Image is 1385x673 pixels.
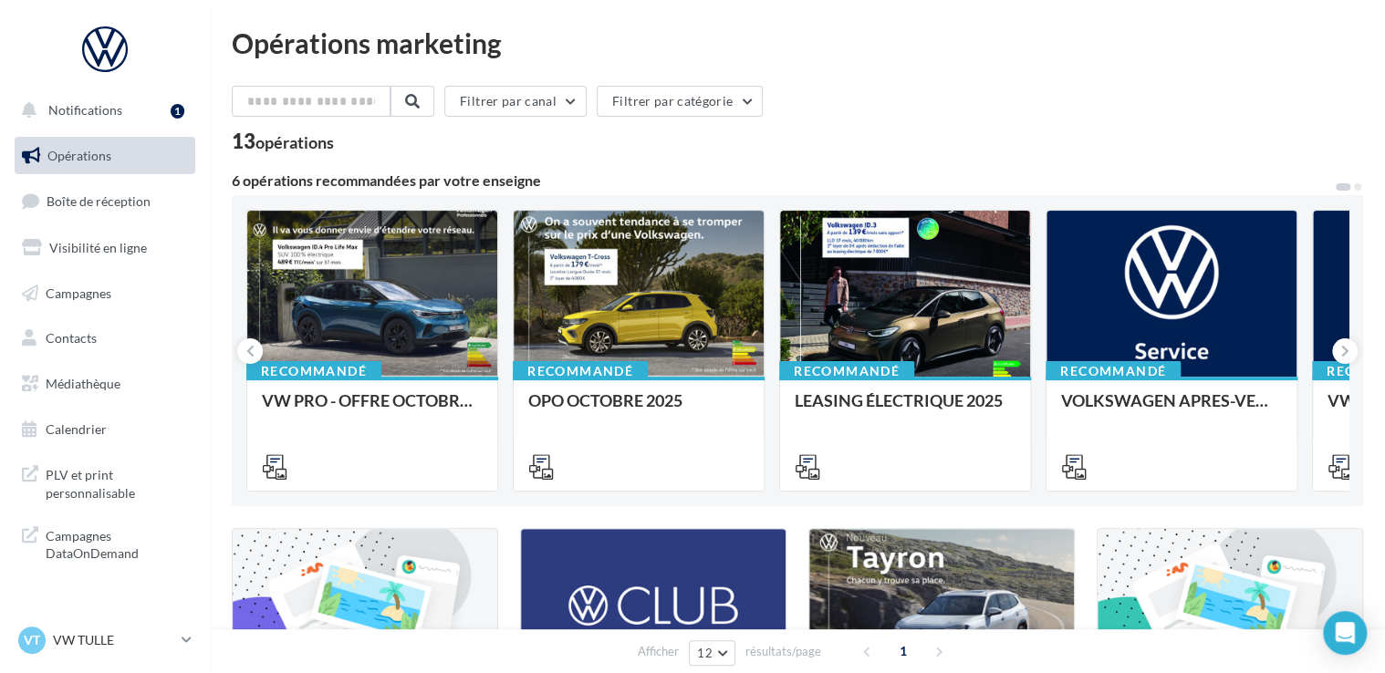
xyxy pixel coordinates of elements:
[46,523,188,563] span: Campagnes DataOnDemand
[246,361,381,381] div: Recommandé
[46,376,120,391] span: Médiathèque
[528,391,749,428] div: OPO OCTOBRE 2025
[638,643,679,660] span: Afficher
[46,462,188,502] span: PLV et print personnalisable
[1323,611,1367,655] div: Open Intercom Messenger
[53,631,174,649] p: VW TULLE
[262,391,483,428] div: VW PRO - OFFRE OCTOBRE 25
[11,365,199,403] a: Médiathèque
[255,134,334,150] div: opérations
[15,623,195,657] a: VT VW TULLE
[779,361,914,381] div: Recommandé
[11,516,199,570] a: Campagnes DataOnDemand
[47,148,111,163] span: Opérations
[11,229,199,267] a: Visibilité en ligne
[48,102,122,118] span: Notifications
[232,131,334,151] div: 13
[697,646,713,660] span: 12
[11,91,192,129] button: Notifications 1
[444,86,587,117] button: Filtrer par canal
[689,640,735,666] button: 12
[745,643,821,660] span: résultats/page
[11,410,199,449] a: Calendrier
[11,274,199,313] a: Campagnes
[46,421,107,437] span: Calendrier
[11,319,199,357] a: Contacts
[11,455,199,509] a: PLV et print personnalisable
[171,104,184,119] div: 1
[46,285,111,300] span: Campagnes
[795,391,1015,428] div: LEASING ÉLECTRIQUE 2025
[46,330,97,346] span: Contacts
[597,86,763,117] button: Filtrer par catégorie
[232,29,1363,57] div: Opérations marketing
[47,193,151,209] span: Boîte de réception
[11,181,199,221] a: Boîte de réception
[232,173,1334,188] div: 6 opérations recommandées par votre enseigne
[11,137,199,175] a: Opérations
[513,361,648,381] div: Recommandé
[1046,361,1181,381] div: Recommandé
[889,637,918,666] span: 1
[49,240,147,255] span: Visibilité en ligne
[24,631,40,649] span: VT
[1061,391,1282,428] div: VOLKSWAGEN APRES-VENTE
